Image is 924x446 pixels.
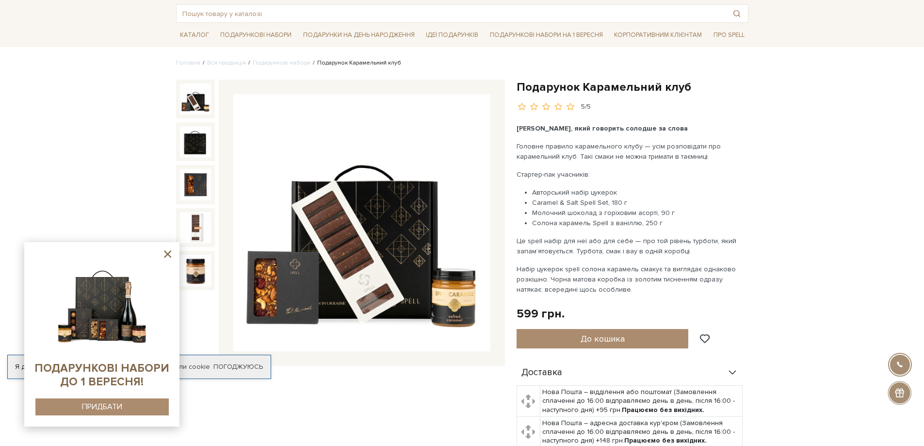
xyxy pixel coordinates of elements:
[180,212,211,243] img: Подарунок Карамельний клуб
[517,124,688,132] b: [PERSON_NAME], який говорить солодше за слова
[177,5,726,22] input: Пошук товару у каталозі
[581,102,591,112] div: 5/5
[310,59,401,67] li: Подарунок Карамельний клуб
[517,236,744,256] p: Це spell набір для неї або для себе — про той рівень турботи, який запам’ятовується. Турбота, сма...
[726,5,748,22] button: Пошук товару у каталозі
[710,28,748,43] a: Про Spell
[622,406,704,414] b: Працюємо без вихідних.
[180,255,211,286] img: Подарунок Карамельний клуб
[216,28,295,43] a: Подарункові набори
[180,169,211,200] img: Подарунок Карамельний клуб
[517,306,565,321] div: 599 грн.
[486,27,607,43] a: Подарункові набори на 1 Вересня
[517,80,748,95] h1: Подарунок Карамельний клуб
[532,208,744,218] li: Молочний шоколад з горіховим асорті, 90 г
[207,59,246,66] a: Вся продукція
[517,329,689,348] button: До кошика
[233,94,490,351] img: Подарунок Карамельний клуб
[176,59,200,66] a: Головна
[532,218,744,228] li: Солона карамель Spell з ваніллю, 250 г
[581,333,625,344] span: До кошика
[532,187,744,198] li: Авторський набір цукерок
[253,59,310,66] a: Подарункові набори
[180,83,211,115] img: Подарунок Карамельний клуб
[213,363,263,371] a: Погоджуюсь
[299,28,419,43] a: Подарунки на День народження
[517,141,744,162] p: Головне правило карамельного клубу — усім розповідати про карамельний клуб. Такі смаки не можна т...
[532,198,744,208] li: Caramel & Salt Spell Set, 180 г
[517,264,744,295] p: Набір цукерок spell солона карамель смакує та виглядає однаково розкішно. Чорна матова коробка із...
[517,169,744,180] p: Стартер-пак учасників:
[521,368,562,377] span: Доставка
[166,363,210,371] a: файли cookie
[422,28,482,43] a: Ідеї подарунків
[180,126,211,157] img: Подарунок Карамельний клуб
[176,28,213,43] a: Каталог
[8,363,271,371] div: Я дозволяю [DOMAIN_NAME] використовувати
[624,436,707,445] b: Працюємо без вихідних.
[540,386,743,417] td: Нова Пошта – відділення або поштомат (Замовлення сплаченні до 16:00 відправляємо день в день, піс...
[610,27,706,43] a: Корпоративним клієнтам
